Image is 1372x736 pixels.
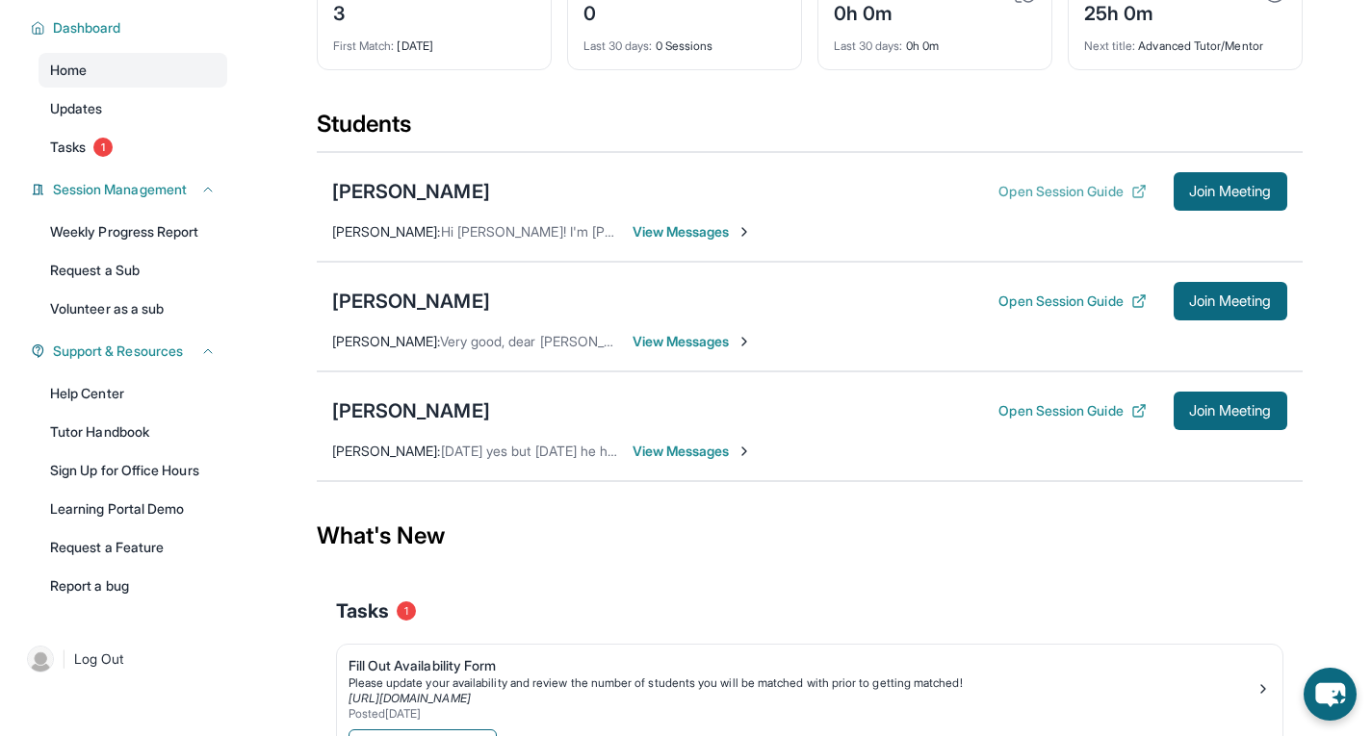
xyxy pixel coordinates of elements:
[332,397,490,424] div: [PERSON_NAME]
[737,444,752,459] img: Chevron-Right
[1304,668,1357,721] button: chat-button
[349,656,1256,675] div: Fill Out Availability Form
[737,224,752,240] img: Chevron-Right
[1189,186,1272,197] span: Join Meeting
[332,333,440,349] span: [PERSON_NAME] :
[583,27,786,54] div: 0 Sessions
[39,453,227,488] a: Sign Up for Office Hours
[349,691,471,705] a: [URL][DOMAIN_NAME]
[39,530,227,565] a: Request a Feature
[332,223,441,240] span: [PERSON_NAME] :
[333,27,535,54] div: [DATE]
[337,645,1282,725] a: Fill Out Availability FormPlease update your availability and review the number of students you w...
[39,415,227,449] a: Tutor Handbook
[39,492,227,526] a: Learning Portal Demo
[39,376,227,411] a: Help Center
[1174,172,1287,211] button: Join Meeting
[834,27,1036,54] div: 0h 0m
[332,443,441,459] span: [PERSON_NAME] :
[633,442,753,461] span: View Messages
[998,182,1146,201] button: Open Session Guide
[45,180,216,199] button: Session Management
[50,138,86,157] span: Tasks
[27,646,54,673] img: user-img
[834,38,903,53] span: Last 30 days :
[39,569,227,603] a: Report a bug
[39,215,227,249] a: Weekly Progress Report
[1084,38,1136,53] span: Next title :
[333,38,395,53] span: First Match :
[39,253,227,288] a: Request a Sub
[332,178,490,205] div: [PERSON_NAME]
[441,443,1130,459] span: [DATE] yes but [DATE] he has Taekwondo from 5 to 6 and won't make it in time as it is a 35 minute...
[62,647,66,671] span: |
[440,333,847,349] span: Very good, dear [PERSON_NAME], Yes we can meet [DATE] at 7pm
[39,130,227,165] a: Tasks1
[53,342,183,361] span: Support & Resources
[93,138,113,157] span: 1
[317,109,1303,151] div: Students
[397,601,416,621] span: 1
[53,18,121,38] span: Dashboard
[19,638,227,680] a: |Log Out
[317,494,1303,578] div: What's New
[349,706,1256,722] div: Posted [DATE]
[45,342,216,361] button: Support & Resources
[1189,295,1272,307] span: Join Meeting
[74,649,124,669] span: Log Out
[39,292,227,326] a: Volunteer as a sub
[332,288,490,315] div: [PERSON_NAME]
[583,38,653,53] span: Last 30 days :
[998,401,1146,420] button: Open Session Guide
[39,91,227,126] a: Updates
[1174,282,1287,320] button: Join Meeting
[53,180,187,199] span: Session Management
[633,222,753,241] span: View Messages
[349,675,1256,691] div: Please update your availability and review the number of students you will be matched with prior ...
[1189,405,1272,417] span: Join Meeting
[39,53,227,88] a: Home
[336,597,389,624] span: Tasks
[1084,27,1286,54] div: Advanced Tutor/Mentor
[998,292,1146,311] button: Open Session Guide
[1174,392,1287,430] button: Join Meeting
[737,334,752,349] img: Chevron-Right
[50,99,103,118] span: Updates
[45,18,216,38] button: Dashboard
[633,332,753,351] span: View Messages
[50,61,87,80] span: Home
